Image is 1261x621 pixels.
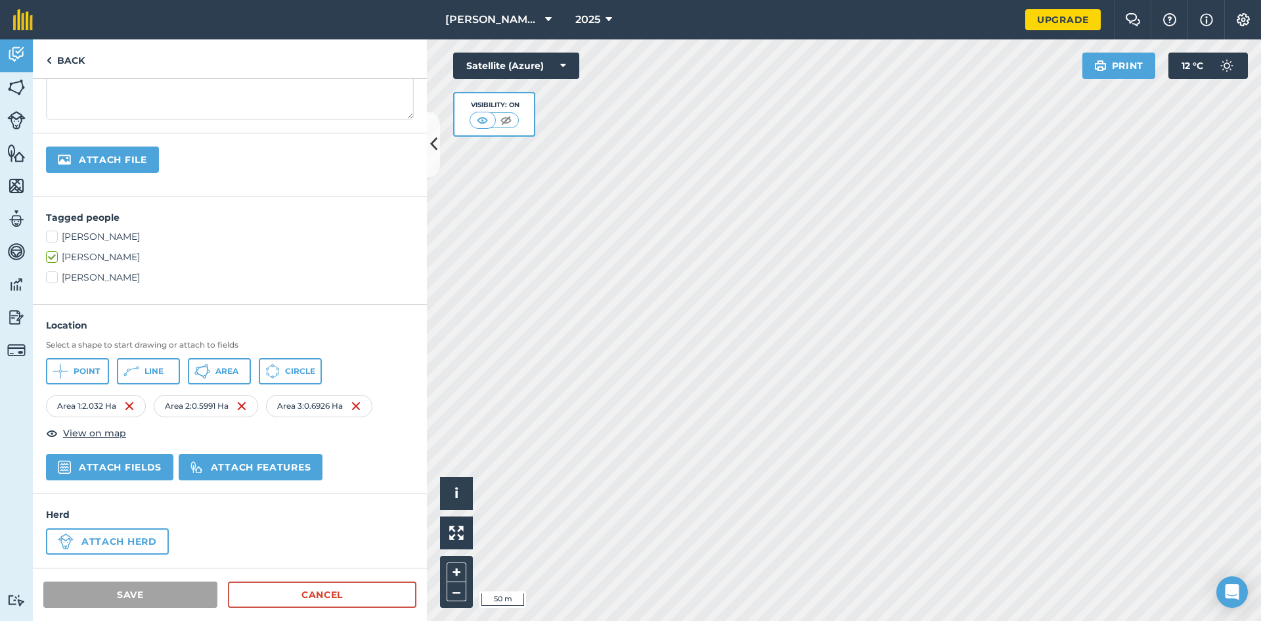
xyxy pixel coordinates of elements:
[474,114,491,127] img: svg+xml;base64,PHN2ZyB4bWxucz0iaHR0cDovL3d3dy53My5vcmcvMjAwMC9zdmciIHdpZHRoPSI1MCIgaGVpZ2h0PSI0MC...
[454,485,458,501] span: i
[46,230,414,244] label: [PERSON_NAME]
[498,114,514,127] img: svg+xml;base64,PHN2ZyB4bWxucz0iaHR0cDovL3d3dy53My5vcmcvMjAwMC9zdmciIHdpZHRoPSI1MCIgaGVpZ2h0PSI0MC...
[7,45,26,64] img: svg+xml;base64,PD94bWwgdmVyc2lvbj0iMS4wIiBlbmNvZGluZz0idXRmLTgiPz4KPCEtLSBHZW5lcmF0b3I6IEFkb2JlIE...
[74,366,100,377] span: Point
[154,395,258,417] div: Area 2 : 0.5991 Ha
[1094,58,1107,74] img: svg+xml;base64,PHN2ZyB4bWxucz0iaHR0cDovL3d3dy53My5vcmcvMjAwMC9zdmciIHdpZHRoPSIxOSIgaGVpZ2h0PSIyNC...
[190,461,203,474] img: svg%3e
[63,426,126,440] span: View on map
[1125,13,1141,26] img: Two speech bubbles overlapping with the left bubble in the forefront
[1162,13,1178,26] img: A question mark icon
[144,366,164,377] span: Line
[1182,53,1203,79] span: 12 ° C
[33,39,98,78] a: Back
[46,210,414,225] h4: Tagged people
[7,341,26,359] img: svg+xml;base64,PD94bWwgdmVyc2lvbj0iMS4wIiBlbmNvZGluZz0idXRmLTgiPz4KPCEtLSBHZW5lcmF0b3I6IEFkb2JlIE...
[259,358,322,384] button: Circle
[236,398,247,414] img: svg+xml;base64,PHN2ZyB4bWxucz0iaHR0cDovL3d3dy53My5vcmcvMjAwMC9zdmciIHdpZHRoPSIxNiIgaGVpZ2h0PSIyNC...
[7,78,26,97] img: svg+xml;base64,PHN2ZyB4bWxucz0iaHR0cDovL3d3dy53My5vcmcvMjAwMC9zdmciIHdpZHRoPSI1NiIgaGVpZ2h0PSI2MC...
[46,454,173,480] button: Attach fields
[453,53,579,79] button: Satellite (Azure)
[46,53,52,68] img: svg+xml;base64,PHN2ZyB4bWxucz0iaHR0cDovL3d3dy53My5vcmcvMjAwMC9zdmciIHdpZHRoPSI5IiBoZWlnaHQ9IjI0Ii...
[215,366,238,377] span: Area
[7,209,26,229] img: svg+xml;base64,PD94bWwgdmVyc2lvbj0iMS4wIiBlbmNvZGluZz0idXRmLTgiPz4KPCEtLSBHZW5lcmF0b3I6IEFkb2JlIE...
[46,250,414,264] label: [PERSON_NAME]
[188,358,251,384] button: Area
[58,534,74,549] img: svg+xml;base64,PD94bWwgdmVyc2lvbj0iMS4wIiBlbmNvZGluZz0idXRmLTgiPz4KPCEtLSBHZW5lcmF0b3I6IEFkb2JlIE...
[7,275,26,294] img: svg+xml;base64,PD94bWwgdmVyc2lvbj0iMS4wIiBlbmNvZGluZz0idXRmLTgiPz4KPCEtLSBHZW5lcmF0b3I6IEFkb2JlIE...
[46,318,414,333] h4: Location
[1200,12,1213,28] img: svg+xml;base64,PHN2ZyB4bWxucz0iaHR0cDovL3d3dy53My5vcmcvMjAwMC9zdmciIHdpZHRoPSIxNyIgaGVpZ2h0PSIxNy...
[7,176,26,196] img: svg+xml;base64,PHN2ZyB4bWxucz0iaHR0cDovL3d3dy53My5vcmcvMjAwMC9zdmciIHdpZHRoPSI1NiIgaGVpZ2h0PSI2MC...
[58,461,71,474] img: svg+xml,%3c
[440,477,473,510] button: i
[351,398,361,414] img: svg+xml;base64,PHN2ZyB4bWxucz0iaHR0cDovL3d3dy53My5vcmcvMjAwMC9zdmciIHdpZHRoPSIxNiIgaGVpZ2h0PSIyNC...
[46,425,126,441] button: View on map
[1214,53,1240,79] img: svg+xml;base64,PD94bWwgdmVyc2lvbj0iMS4wIiBlbmNvZGluZz0idXRmLTgiPz4KPCEtLSBHZW5lcmF0b3I6IEFkb2JlIE...
[46,507,414,522] h4: Herd
[1082,53,1156,79] button: Print
[46,425,58,441] img: svg+xml;base64,PHN2ZyB4bWxucz0iaHR0cDovL3d3dy53My5vcmcvMjAwMC9zdmciIHdpZHRoPSIxOCIgaGVpZ2h0PSIyNC...
[1235,13,1251,26] img: A cog icon
[470,100,520,110] div: Visibility: On
[1168,53,1248,79] button: 12 °C
[228,582,416,608] a: Cancel
[445,12,540,28] span: [PERSON_NAME] Homefarm
[285,366,315,377] span: Circle
[575,12,600,28] span: 2025
[7,242,26,262] img: svg+xml;base64,PD94bWwgdmVyc2lvbj0iMS4wIiBlbmNvZGluZz0idXRmLTgiPz4KPCEtLSBHZW5lcmF0b3I6IEFkb2JlIE...
[117,358,180,384] button: Line
[7,143,26,163] img: svg+xml;base64,PHN2ZyB4bWxucz0iaHR0cDovL3d3dy53My5vcmcvMjAwMC9zdmciIHdpZHRoPSI1NiIgaGVpZ2h0PSI2MC...
[46,271,414,285] label: [PERSON_NAME]
[447,582,466,601] button: –
[266,395,372,417] div: Area 3 : 0.6926 Ha
[449,526,464,540] img: Four arrows, one pointing top left, one top right, one bottom right and the last bottom left
[46,358,109,384] button: Point
[7,594,26,607] img: svg+xml;base64,PD94bWwgdmVyc2lvbj0iMS4wIiBlbmNvZGluZz0idXRmLTgiPz4KPCEtLSBHZW5lcmF0b3I6IEFkb2JlIE...
[46,395,146,417] div: Area 1 : 2.032 Ha
[1216,576,1248,608] div: Open Intercom Messenger
[46,528,169,555] button: Attach herd
[1025,9,1101,30] a: Upgrade
[179,454,322,480] button: Attach features
[7,111,26,129] img: svg+xml;base64,PD94bWwgdmVyc2lvbj0iMS4wIiBlbmNvZGluZz0idXRmLTgiPz4KPCEtLSBHZW5lcmF0b3I6IEFkb2JlIE...
[124,398,135,414] img: svg+xml;base64,PHN2ZyB4bWxucz0iaHR0cDovL3d3dy53My5vcmcvMjAwMC9zdmciIHdpZHRoPSIxNiIgaGVpZ2h0PSIyNC...
[7,308,26,327] img: svg+xml;base64,PD94bWwgdmVyc2lvbj0iMS4wIiBlbmNvZGluZz0idXRmLTgiPz4KPCEtLSBHZW5lcmF0b3I6IEFkb2JlIE...
[13,9,33,30] img: fieldmargin Logo
[46,340,414,350] h3: Select a shape to start drawing or attach to fields
[447,563,466,582] button: +
[43,582,217,608] button: Save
